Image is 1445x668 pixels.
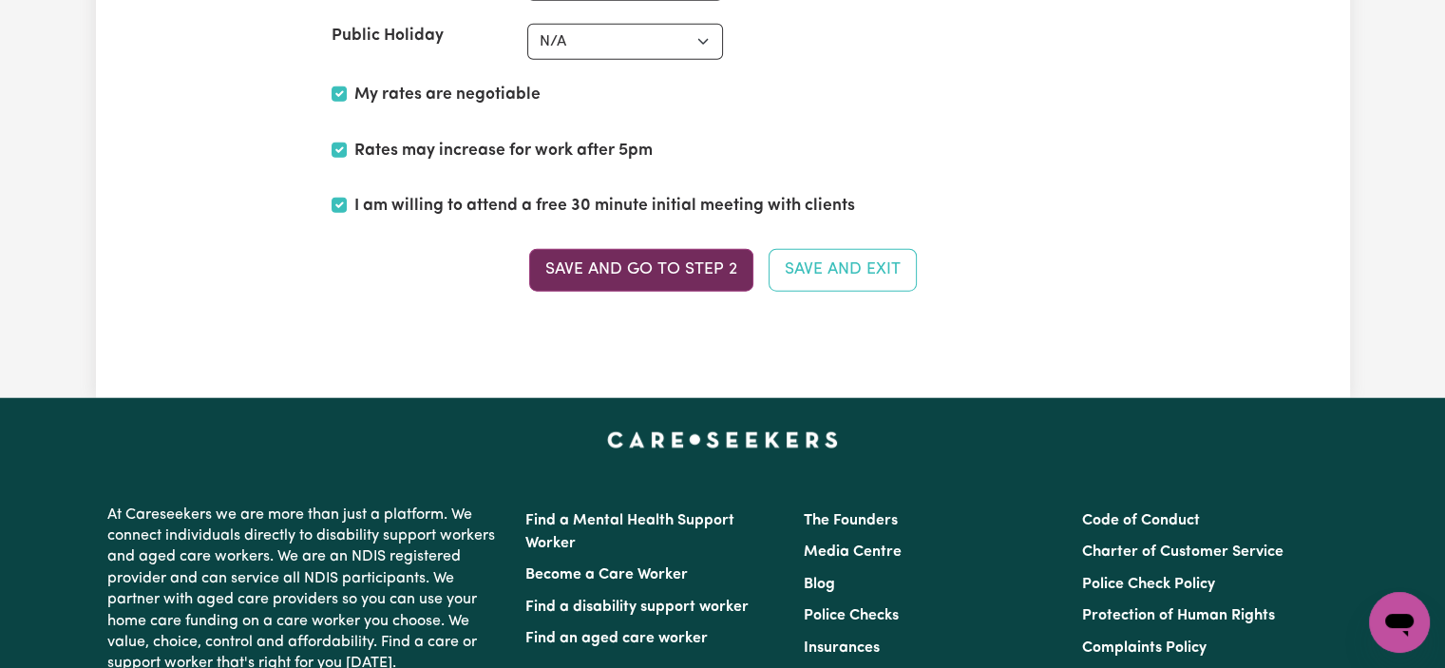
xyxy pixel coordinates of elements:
label: Public Holiday [332,24,444,48]
a: Protection of Human Rights [1082,608,1275,623]
a: Careseekers home page [607,432,838,448]
button: Save and Exit [769,249,917,291]
a: Insurances [804,640,880,656]
a: Find a disability support worker [525,600,749,615]
a: Code of Conduct [1082,513,1200,528]
label: My rates are negotiable [354,83,541,107]
a: Media Centre [804,544,902,560]
label: I am willing to attend a free 30 minute initial meeting with clients [354,194,855,219]
a: Find an aged care worker [525,631,708,646]
a: Police Check Policy [1082,577,1215,592]
iframe: Button to launch messaging window [1369,592,1430,653]
a: Find a Mental Health Support Worker [525,513,734,551]
a: Charter of Customer Service [1082,544,1283,560]
a: The Founders [804,513,898,528]
button: Save and go to Step 2 [529,249,753,291]
label: Rates may increase for work after 5pm [354,139,653,163]
a: Blog [804,577,835,592]
a: Become a Care Worker [525,567,688,582]
a: Complaints Policy [1082,640,1207,656]
a: Police Checks [804,608,899,623]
